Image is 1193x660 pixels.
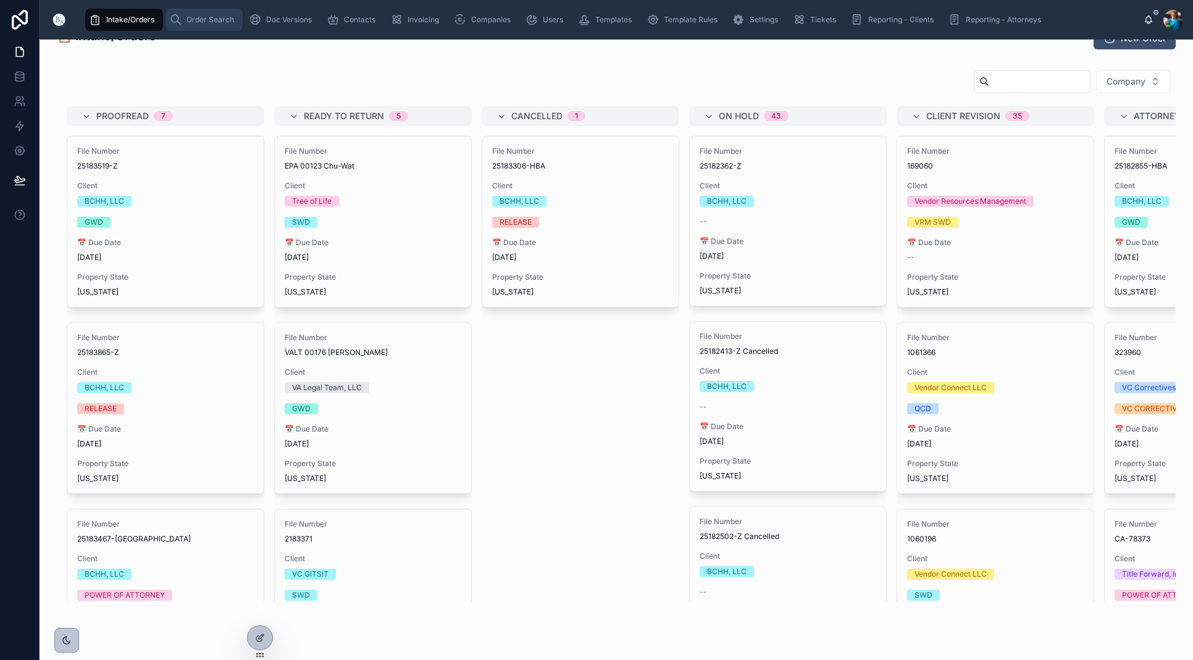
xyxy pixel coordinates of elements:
span: Ready to Return [304,110,384,122]
span: Client [700,551,876,561]
div: BCHH, LLC [85,382,124,393]
span: Property State [492,272,669,282]
span: 25183467-[GEOGRAPHIC_DATA] [77,534,254,544]
span: Tickets [810,15,836,25]
a: Tickets [789,9,845,31]
div: GWD [292,403,311,414]
span: File Number [77,146,254,156]
span: Settings [750,15,778,25]
span: [US_STATE] [77,474,119,483]
span: [US_STATE] [285,474,326,483]
span: Invoicing [408,15,439,25]
span: Client [700,366,876,376]
a: Doc Versions [245,9,320,31]
span: Property State [77,272,254,282]
div: GWD [1122,217,1141,228]
span: 2183371 [285,534,461,544]
span: Company [1107,75,1145,88]
a: Order Search [165,9,243,31]
span: [US_STATE] [492,287,534,297]
span: Property State [700,456,876,466]
div: VA Legal Team, LLC [292,382,362,393]
div: VC GITSIT [292,569,329,580]
span: -- [700,587,707,597]
div: 1 [575,111,578,121]
span: 25183306-HBA [492,161,669,171]
span: File Number [700,517,876,527]
span: Property State [907,272,1084,282]
span: 1061366 [907,348,1084,357]
span: [US_STATE] [1115,287,1156,297]
span: 25182502-Z Cancelled [700,532,876,541]
span: File Number [907,519,1084,529]
button: Select Button [1096,70,1171,93]
span: File Number [700,146,876,156]
img: App logo [49,10,69,30]
span: Client [285,181,461,191]
span: File Number [492,146,669,156]
div: 35 [1013,111,1022,121]
span: -- [700,402,707,412]
a: Invoicing [387,9,448,31]
span: Reporting - Attorneys [966,15,1041,25]
span: Client [907,181,1084,191]
div: 7 [161,111,165,121]
span: VALT 00176 [PERSON_NAME] [285,348,461,357]
span: 📅 Due Date [907,424,1084,434]
span: File Number [907,333,1084,343]
span: Property State [700,271,876,281]
span: [DATE] [700,251,876,261]
span: Users [543,15,563,25]
span: Property State [77,459,254,469]
span: 📅 Due Date [492,238,669,248]
div: VRM SWD [915,217,951,228]
span: On Hold [719,110,759,122]
span: [US_STATE] [907,287,948,297]
span: Client [907,554,1084,564]
div: Vendor Resources Management [915,196,1026,207]
span: File Number [285,519,461,529]
div: SWD [292,590,310,601]
a: Settings [729,9,787,31]
span: [DATE] [907,439,1084,449]
span: [DATE] [492,253,669,262]
span: Property State [285,272,461,282]
span: [DATE] [77,253,254,262]
span: File Number [77,333,254,343]
div: RELEASE [500,217,532,228]
span: Templates [595,15,632,25]
span: Client [77,554,254,564]
span: [DATE] [285,253,461,262]
span: Client [492,181,669,191]
span: Reporting - Clients [868,15,934,25]
div: Tree of Life [292,196,332,207]
div: VC Correctives [1122,382,1176,393]
span: Client [285,554,461,564]
div: 5 [396,111,401,121]
span: [US_STATE] [77,287,119,297]
span: 📅 Due Date [77,424,254,434]
div: RELEASE [85,403,117,414]
span: 📅 Due Date [907,238,1084,248]
span: Template Rules [664,15,718,25]
span: File Number [700,332,876,341]
span: File Number [77,519,254,529]
span: Client [77,367,254,377]
span: 📅 Due Date [77,238,254,248]
span: 📅 Due Date [700,422,876,432]
a: Contacts [323,9,384,31]
span: Companies [471,15,511,25]
div: scrollable content [79,6,1144,33]
span: Client [700,181,876,191]
span: [US_STATE] [700,286,741,296]
span: [DATE] [77,439,254,449]
span: 25182362-Z [700,161,876,171]
span: Cancelled [511,110,563,122]
span: Client [285,367,461,377]
span: -- [907,253,915,262]
div: BCHH, LLC [85,196,124,207]
a: Intake/Orders [85,9,163,31]
a: Templates [574,9,640,31]
div: Vendor Connect LLC [915,569,987,580]
div: BCHH, LLC [500,196,539,207]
